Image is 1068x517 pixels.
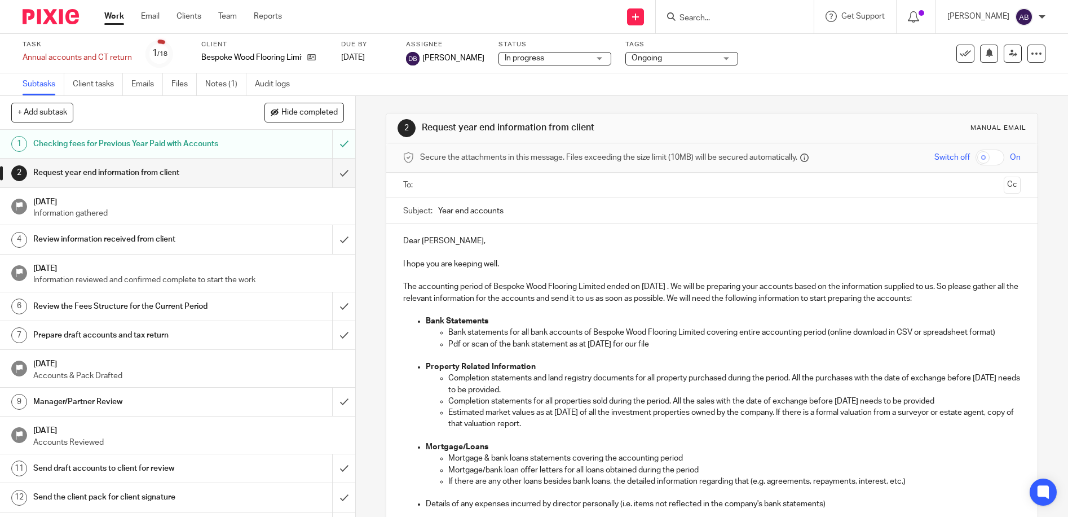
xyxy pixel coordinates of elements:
h1: [DATE] [33,194,345,208]
a: Subtasks [23,73,64,95]
div: 12 [11,490,27,506]
a: Work [104,11,124,22]
span: In progress [505,54,544,62]
label: Client [201,40,327,49]
p: Dear [PERSON_NAME], [403,235,1021,247]
p: Mortgage & bank loans statements covering the accounting period [448,453,1021,464]
h1: Checking fees for Previous Year Paid with Accounts [33,135,225,152]
label: Task [23,40,132,49]
button: + Add subtask [11,103,73,122]
label: Tags [625,40,738,49]
p: Bank statements for all bank accounts of Bespoke Wood Flooring Limited covering entire accounting... [448,327,1021,338]
p: Bespoke Wood Flooring Limited [201,52,302,63]
div: 6 [11,299,27,314]
div: 2 [11,165,27,181]
a: Team [218,11,237,22]
span: [PERSON_NAME] [422,52,484,64]
h1: Send draft accounts to client for review [33,460,225,477]
span: Ongoing [632,54,662,62]
strong: Property Related Information [426,363,536,371]
p: I hope you are keeping well. [403,258,1021,270]
h1: [DATE] [33,422,345,436]
label: To: [403,179,416,191]
span: On [1010,152,1021,163]
h1: Prepare draft accounts and tax return [33,327,225,344]
h1: [DATE] [33,356,345,370]
a: Clients [176,11,201,22]
small: /18 [157,51,167,57]
p: [PERSON_NAME] [947,11,1009,22]
div: Manual email [970,124,1026,133]
span: Switch off [934,152,970,163]
div: 2 [398,119,416,137]
p: Information gathered [33,208,345,219]
h1: Manager/Partner Review [33,393,225,410]
p: Completion statements and land registry documents for all property purchased during the period. A... [448,373,1021,396]
a: Audit logs [255,73,298,95]
div: 1 [152,47,167,60]
label: Due by [341,40,392,49]
p: The accounting period of Bespoke Wood Flooring Limited ended on [DATE] . We will be preparing you... [403,281,1021,304]
button: Cc [1004,177,1021,194]
p: Pdf or scan of the bank statement as at [DATE] for our file [448,339,1021,350]
h1: Request year end information from client [422,122,736,134]
label: Assignee [406,40,484,49]
h1: [DATE] [33,260,345,274]
a: Notes (1) [205,73,246,95]
h1: Review the Fees Structure for the Current Period [33,298,225,315]
a: Email [141,11,160,22]
button: Hide completed [264,103,344,122]
div: Annual accounts and CT return [23,52,132,63]
h1: Review information received from client [33,231,225,248]
label: Status [498,40,611,49]
img: Pixie [23,9,79,24]
div: 9 [11,394,27,410]
h1: Request year end information from client [33,164,225,181]
strong: Bank Statements [426,317,488,325]
span: [DATE] [341,54,365,62]
strong: Mortgage/Loans [426,443,488,451]
p: Accounts Reviewed [33,437,345,448]
a: Files [171,73,197,95]
p: Details of any expenses incurred by director personally (i.e. items not reflected in the company'... [426,498,1021,510]
span: Secure the attachments in this message. Files exceeding the size limit (10MB) will be secured aut... [420,152,797,163]
div: 7 [11,327,27,343]
p: Accounts & Pack Drafted [33,370,345,382]
a: Client tasks [73,73,123,95]
img: svg%3E [406,52,420,65]
p: Mortgage/bank loan offer letters for all loans obtained during the period [448,465,1021,476]
a: Reports [254,11,282,22]
p: Completion statements for all properties sold during the period. All the sales with the date of e... [448,396,1021,407]
img: svg%3E [1015,8,1033,26]
div: 1 [11,136,27,152]
h1: Send the client pack for client signature [33,489,225,506]
p: Estimated market values as at [DATE] of all the investment properties owned by the company. If th... [448,407,1021,430]
p: Information reviewed and confirmed complete to start the work [33,274,345,286]
div: 11 [11,461,27,476]
label: Subject: [403,205,433,217]
p: If there are any other loans besides bank loans, the detailed information regarding that (e.g. ag... [448,476,1021,487]
input: Search [678,14,780,24]
div: 4 [11,232,27,248]
span: Get Support [841,12,885,20]
span: Hide completed [281,108,338,117]
a: Emails [131,73,163,95]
